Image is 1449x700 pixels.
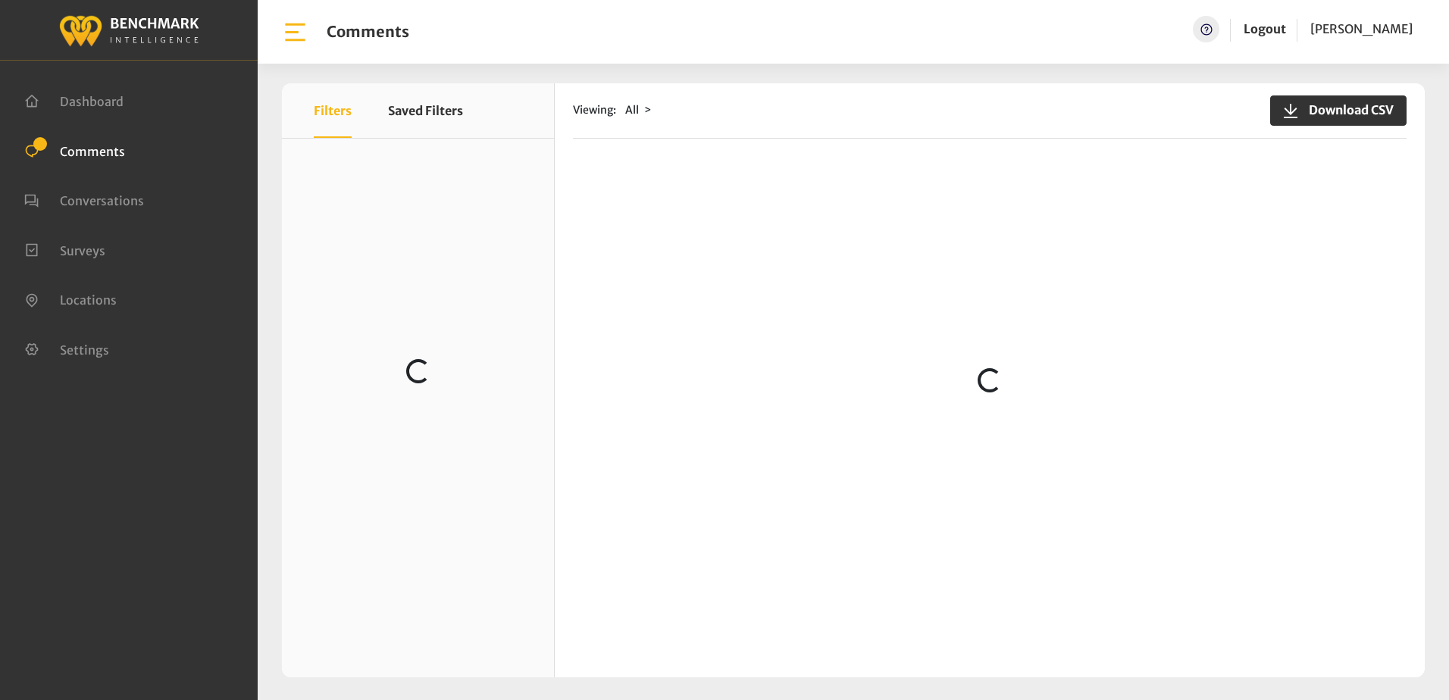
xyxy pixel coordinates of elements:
[58,11,199,48] img: benchmark
[24,291,117,306] a: Locations
[573,102,616,118] span: Viewing:
[24,242,105,257] a: Surveys
[1244,21,1286,36] a: Logout
[388,83,463,138] button: Saved Filters
[24,192,144,207] a: Conversations
[60,193,144,208] span: Conversations
[60,94,124,109] span: Dashboard
[24,341,109,356] a: Settings
[1310,16,1413,42] a: [PERSON_NAME]
[24,142,125,158] a: Comments
[60,292,117,308] span: Locations
[625,103,639,117] span: All
[60,342,109,357] span: Settings
[327,23,409,41] h1: Comments
[1300,101,1394,119] span: Download CSV
[60,143,125,158] span: Comments
[24,92,124,108] a: Dashboard
[282,19,308,45] img: bar
[1270,95,1407,126] button: Download CSV
[1310,21,1413,36] span: [PERSON_NAME]
[314,83,352,138] button: Filters
[1244,16,1286,42] a: Logout
[60,242,105,258] span: Surveys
